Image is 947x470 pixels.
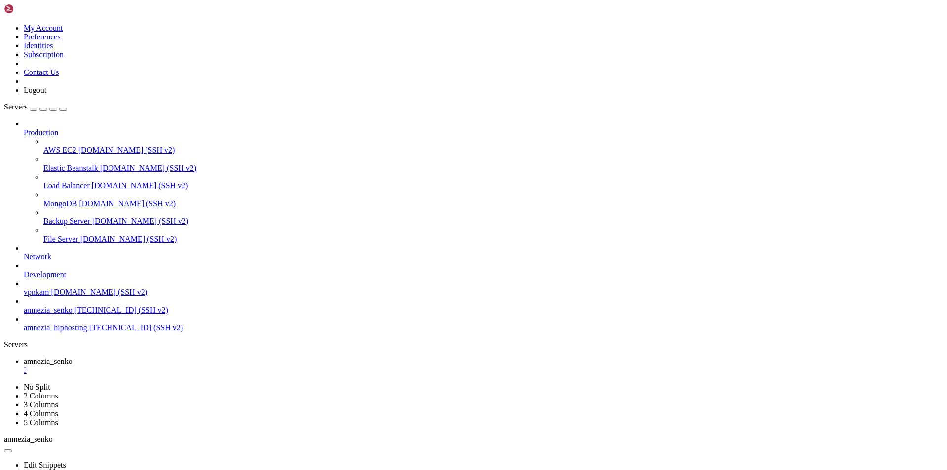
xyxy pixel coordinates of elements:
x-row: root@73276:~# [4,84,819,93]
a: 4 Columns [24,409,58,418]
span: Backup Server [43,217,90,225]
li: amnezia_hiphosting [TECHNICAL_ID] (SSH v2) [24,315,943,332]
a: Edit Snippets [24,461,66,469]
li: amnezia_senko [TECHNICAL_ID] (SSH v2) [24,297,943,315]
span: [TECHNICAL_ID] (SSH v2) [89,324,183,332]
div: Servers [4,340,943,349]
a: amnezia_hiphosting [TECHNICAL_ID] (SSH v2) [24,324,943,332]
span: amnezia_hiphosting [24,324,87,332]
a: Production [24,128,943,137]
li: AWS EC2 [DOMAIN_NAME] (SSH v2) [43,137,943,155]
span: amnezia_senko [24,306,73,314]
span: Production [24,128,58,137]
a: Identities [24,41,53,50]
span: [DOMAIN_NAME] (SSH v2) [92,181,188,190]
a: My Account [24,24,63,32]
x-row: Debian GNU/Linux comes with ABSOLUTELY NO WARRANTY, to the extent [4,57,819,66]
x-row: individual files in /usr/share/doc/*/copyright. [4,39,819,48]
a: amnezia_senko [TECHNICAL_ID] (SSH v2) [24,306,943,315]
span: amnezia_senko [4,435,53,443]
span: amnezia_senko [24,357,73,365]
span: [DOMAIN_NAME] (SSH v2) [100,164,197,172]
a:  [24,366,943,375]
a: Preferences [24,33,61,41]
a: MongoDB [DOMAIN_NAME] (SSH v2) [43,199,943,208]
span: Network [24,253,51,261]
a: Load Balancer [DOMAIN_NAME] (SSH v2) [43,181,943,190]
span: Load Balancer [43,181,90,190]
span: [DOMAIN_NAME] (SSH v2) [80,235,177,243]
li: File Server [DOMAIN_NAME] (SSH v2) [43,226,943,244]
a: amnezia_senko [24,357,943,375]
a: Backup Server [DOMAIN_NAME] (SSH v2) [43,217,943,226]
li: Development [24,261,943,279]
li: Backup Server [DOMAIN_NAME] (SSH v2) [43,208,943,226]
a: Development [24,270,943,279]
span: vpnkam [24,288,49,296]
a: Subscription [24,50,64,59]
span: Development [24,270,66,279]
a: vpnkam [DOMAIN_NAME] (SSH v2) [24,288,943,297]
x-row: permitted by applicable law. [4,66,819,75]
x-row: Last login: [DATE] from [TECHNICAL_ID] [4,75,819,84]
li: Load Balancer [DOMAIN_NAME] (SSH v2) [43,173,943,190]
x-row: the exact distribution terms for each program are described in the [4,31,819,39]
span: [DOMAIN_NAME] (SSH v2) [92,217,189,225]
a: File Server [DOMAIN_NAME] (SSH v2) [43,235,943,244]
a: 5 Columns [24,418,58,427]
li: Network [24,244,943,261]
span: [DOMAIN_NAME] (SSH v2) [51,288,148,296]
x-row: Linux [DOMAIN_NAME] 6.1.0-9-amd64 #1 SMP PREEMPT_DYNAMIC Debian 6.1.27-1 ([DATE]) x86_64 [4,4,819,13]
span: [DOMAIN_NAME] (SSH v2) [79,199,176,208]
span: MongoDB [43,199,77,208]
span: AWS EC2 [43,146,76,154]
a: AWS EC2 [DOMAIN_NAME] (SSH v2) [43,146,943,155]
a: Network [24,253,943,261]
a: Servers [4,103,67,111]
span: Elastic Beanstalk [43,164,98,172]
span: [DOMAIN_NAME] (SSH v2) [78,146,175,154]
span: [TECHNICAL_ID] (SSH v2) [74,306,168,314]
span: File Server [43,235,78,243]
img: Shellngn [4,4,61,14]
a: Logout [24,86,46,94]
x-row: The programs included with the Debian GNU/Linux system are free software; [4,22,819,31]
li: MongoDB [DOMAIN_NAME] (SSH v2) [43,190,943,208]
li: vpnkam [DOMAIN_NAME] (SSH v2) [24,279,943,297]
li: Elastic Beanstalk [DOMAIN_NAME] (SSH v2) [43,155,943,173]
a: 2 Columns [24,392,58,400]
a: Contact Us [24,68,59,76]
a: 3 Columns [24,400,58,409]
span: Servers [4,103,28,111]
a: Elastic Beanstalk [DOMAIN_NAME] (SSH v2) [43,164,943,173]
a: No Split [24,383,50,391]
li: Production [24,119,943,244]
